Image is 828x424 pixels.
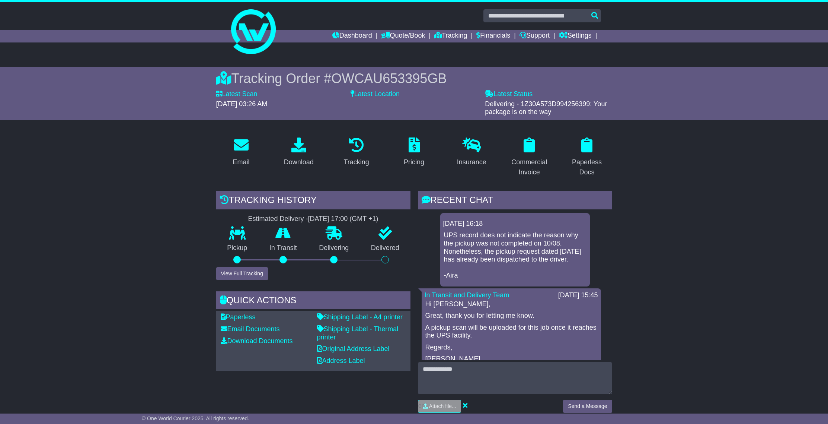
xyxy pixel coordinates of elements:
[343,157,369,167] div: Tracking
[485,90,533,98] label: Latest Status
[425,344,597,352] p: Regards,
[562,135,612,180] a: Paperless Docs
[228,135,254,170] a: Email
[284,157,314,167] div: Download
[339,135,374,170] a: Tracking
[216,191,410,211] div: Tracking history
[425,291,509,299] a: In Transit and Delivery Team
[308,215,378,223] div: [DATE] 17:00 (GMT +1)
[558,291,598,300] div: [DATE] 15:45
[457,157,486,167] div: Insurance
[332,30,372,42] a: Dashboard
[399,135,429,170] a: Pricing
[216,291,410,311] div: Quick Actions
[452,135,491,170] a: Insurance
[443,220,587,228] div: [DATE] 16:18
[360,244,410,252] p: Delivered
[317,345,390,352] a: Original Address Label
[476,30,510,42] a: Financials
[216,267,268,280] button: View Full Tracking
[258,244,308,252] p: In Transit
[331,71,447,86] span: OWCAU653395GB
[425,355,597,363] p: [PERSON_NAME]
[425,312,597,320] p: Great, thank you for letting me know.
[216,90,258,98] label: Latest Scan
[520,30,550,42] a: Support
[216,244,259,252] p: Pickup
[221,325,280,333] a: Email Documents
[509,157,550,177] div: Commercial Invoice
[317,313,403,321] a: Shipping Label - A4 printer
[317,325,399,341] a: Shipping Label - Thermal printer
[279,135,319,170] a: Download
[504,135,554,180] a: Commercial Invoice
[216,215,410,223] div: Estimated Delivery -
[142,415,249,421] span: © One World Courier 2025. All rights reserved.
[216,100,268,108] span: [DATE] 03:26 AM
[434,30,467,42] a: Tracking
[444,231,586,280] p: UPS record does not indicate the reason why the pickup was not completed on 10/08. Nonetheless, t...
[559,30,592,42] a: Settings
[221,337,293,345] a: Download Documents
[317,357,365,364] a: Address Label
[567,157,607,177] div: Paperless Docs
[563,400,612,413] button: Send a Message
[216,70,612,86] div: Tracking Order #
[485,100,607,116] span: Delivering - 1Z30A573D994256399: Your package is on the way
[404,157,424,167] div: Pricing
[418,191,612,211] div: RECENT CHAT
[425,324,597,340] p: A pickup scan will be uploaded for this job once it reaches the UPS facility.
[233,157,249,167] div: Email
[351,90,400,98] label: Latest Location
[308,244,360,252] p: Delivering
[381,30,425,42] a: Quote/Book
[425,300,597,308] p: Hi [PERSON_NAME],
[221,313,256,321] a: Paperless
